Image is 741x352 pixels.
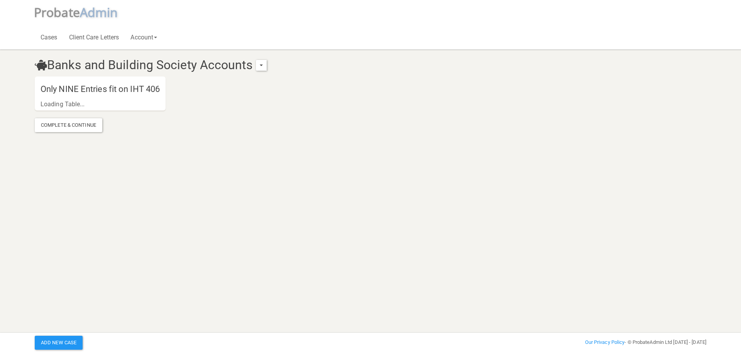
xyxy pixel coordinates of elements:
div: Complete & Continue [35,118,102,132]
a: Client Care Letters [63,25,125,49]
button: Add New Case [35,336,83,350]
h4: Only NINE Entries fit on IHT 406 [35,80,166,99]
div: Loading Table... [41,99,85,110]
a: Cases [35,25,63,49]
a: Account [125,25,163,49]
span: dmin [88,4,118,20]
h3: Banks and Building Society Accounts [29,58,598,72]
a: Our Privacy Policy [585,339,625,345]
span: robate [41,4,80,20]
div: - © ProbateAdmin Ltd [DATE] - [DATE] [484,338,712,347]
span: A [80,4,118,20]
span: P [34,4,80,20]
